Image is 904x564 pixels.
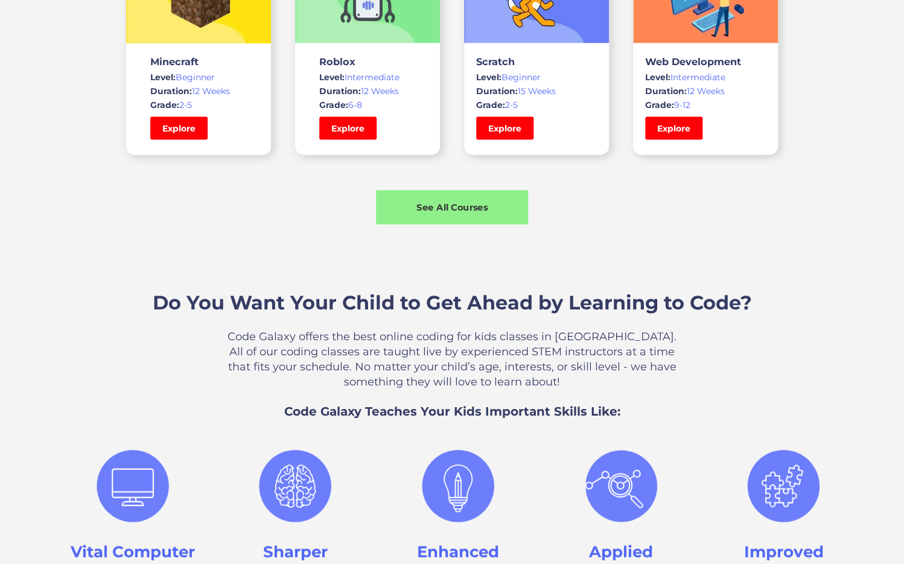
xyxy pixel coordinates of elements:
div: Intermediate [319,71,416,83]
a: Explore [319,117,377,140]
div: 2-5 [476,99,597,111]
span: Duration: [150,86,192,97]
div: Beginner [476,71,597,83]
span: : [346,100,348,110]
h3: Scratch [476,55,597,68]
div: 12 Weeks [645,85,766,97]
div: Intermediate [645,71,766,83]
span: Code Galaxy Teaches Your Kids Important Skills Like: [284,404,620,419]
div: See All Courses [376,201,528,214]
div: 6-8 [319,99,416,111]
div: 12 Weeks [150,85,247,97]
span: Duration: [476,86,518,97]
span: Grade: [150,100,179,110]
span: Grade [319,100,346,110]
a: See All Courses [376,191,528,225]
span: Grade: [476,100,505,110]
a: Explore [645,117,702,140]
a: Explore [476,117,533,140]
span: Level: [645,72,670,83]
div: 15 Weeks [476,85,597,97]
a: Explore [150,117,208,140]
span: Level: [150,72,176,83]
span: Level: [476,72,501,83]
span: Duration: [319,86,361,97]
span: Duration: [645,86,687,97]
h3: Web Development [645,55,766,68]
h3: Minecraft [150,55,247,68]
div: Beginner [150,71,247,83]
div: 9-12 [645,99,766,111]
h3: Roblox [319,55,416,68]
span: Grade: [645,100,674,110]
div: 2-5 [150,99,247,111]
span: Level: [319,72,345,83]
div: 12 Weeks [319,85,416,97]
p: Code Galaxy offers the best online coding for kids classes in [GEOGRAPHIC_DATA]. All of our codin... [220,329,684,390]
